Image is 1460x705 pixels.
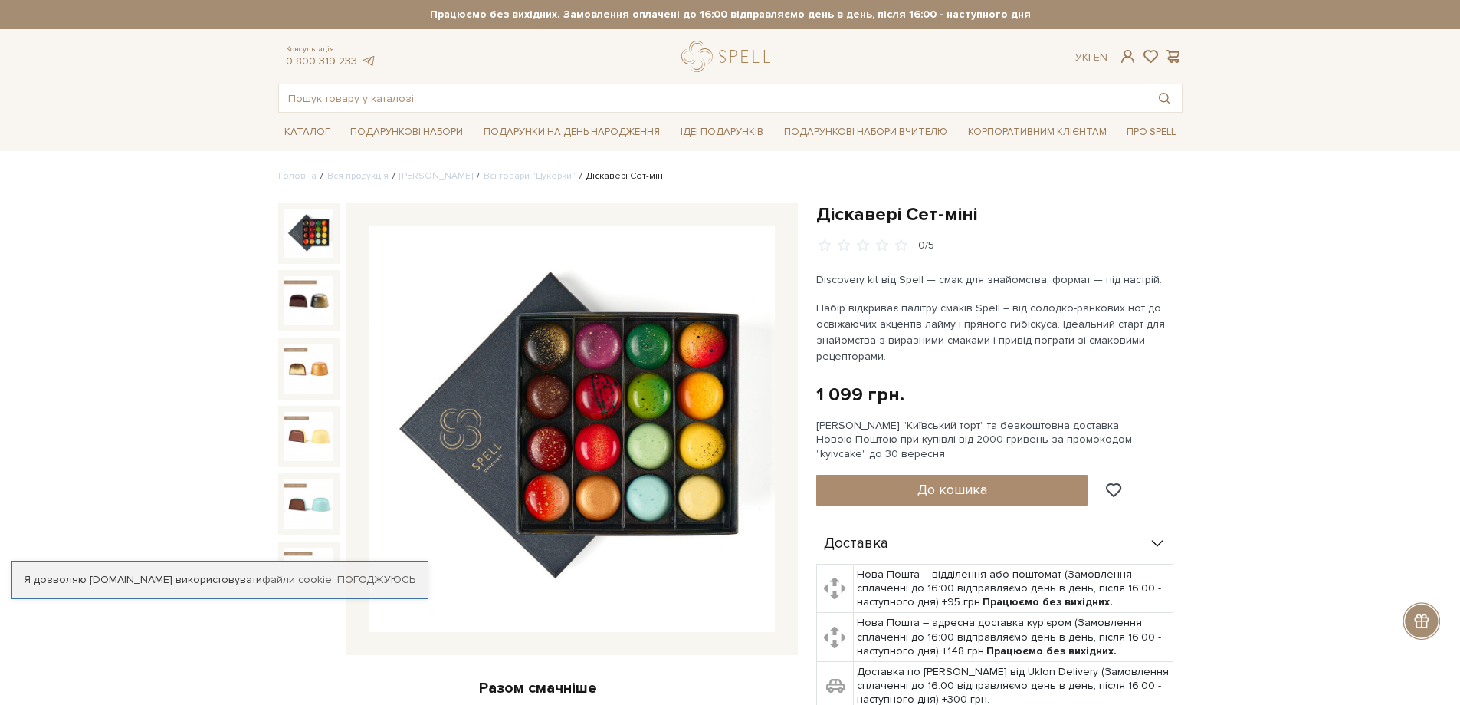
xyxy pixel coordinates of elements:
div: Ук [1075,51,1107,64]
b: Працюємо без вихідних. [983,595,1113,608]
a: logo [681,41,777,72]
img: Діскавері Сет-міні [284,479,333,529]
div: [PERSON_NAME] "Київський торт" та безкоштовна доставка Новою Поштою при купівлі від 2000 гривень ... [816,419,1183,461]
img: Діскавері Сет-міні [369,226,775,632]
img: Діскавері Сет-міні [284,276,333,325]
span: | [1088,51,1091,64]
img: Діскавері Сет-міні [284,344,333,393]
button: До кошика [816,475,1088,506]
a: Ідеї подарунків [674,120,769,144]
button: Пошук товару у каталозі [1147,84,1182,112]
span: Консультація: [286,44,376,54]
td: Нова Пошта – адресна доставка кур'єром (Замовлення сплаченні до 16:00 відправляємо день в день, п... [854,613,1173,662]
img: Діскавері Сет-міні [284,548,333,597]
p: Набір відкриває палітру смаків Spell – від солодко-ранкових нот до освіжаючих акцентів лайму і пр... [816,300,1176,364]
div: 1 099 грн. [816,383,904,407]
a: Головна [278,170,317,182]
span: До кошика [917,481,987,498]
a: Каталог [278,120,336,144]
a: En [1094,51,1107,64]
a: Корпоративним клієнтам [962,120,1113,144]
div: Разом смачніше [278,678,798,698]
a: Всі товари "Цукерки" [484,170,576,182]
strong: Працюємо без вихідних. Замовлення оплачені до 16:00 відправляємо день в день, після 16:00 - насту... [278,8,1183,21]
li: Діскавері Сет-міні [576,170,665,183]
a: Про Spell [1120,120,1182,144]
td: Нова Пошта – відділення або поштомат (Замовлення сплаченні до 16:00 відправляємо день в день, піс... [854,564,1173,613]
a: Подарункові набори [344,120,469,144]
a: 0 800 319 233 [286,54,357,68]
div: Я дозволяю [DOMAIN_NAME] використовувати [12,573,428,587]
a: [PERSON_NAME] [399,170,473,182]
a: файли cookie [262,573,332,586]
span: Доставка [824,537,888,551]
div: 0/5 [918,239,934,253]
img: Діскавері Сет-міні [284,209,333,258]
img: Діскавері Сет-міні [284,412,333,461]
b: Працюємо без вихідних. [986,644,1117,657]
p: Discovery kit від Spell — смак для знайомства, формат — під настрій. [816,272,1176,288]
a: Подарункові набори Вчителю [778,119,953,145]
a: Погоджуюсь [337,573,415,587]
h1: Діскавері Сет-міні [816,203,1183,226]
a: Вся продукція [327,170,389,182]
a: telegram [361,54,376,68]
a: Подарунки на День народження [477,120,666,144]
input: Пошук товару у каталозі [279,84,1147,112]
